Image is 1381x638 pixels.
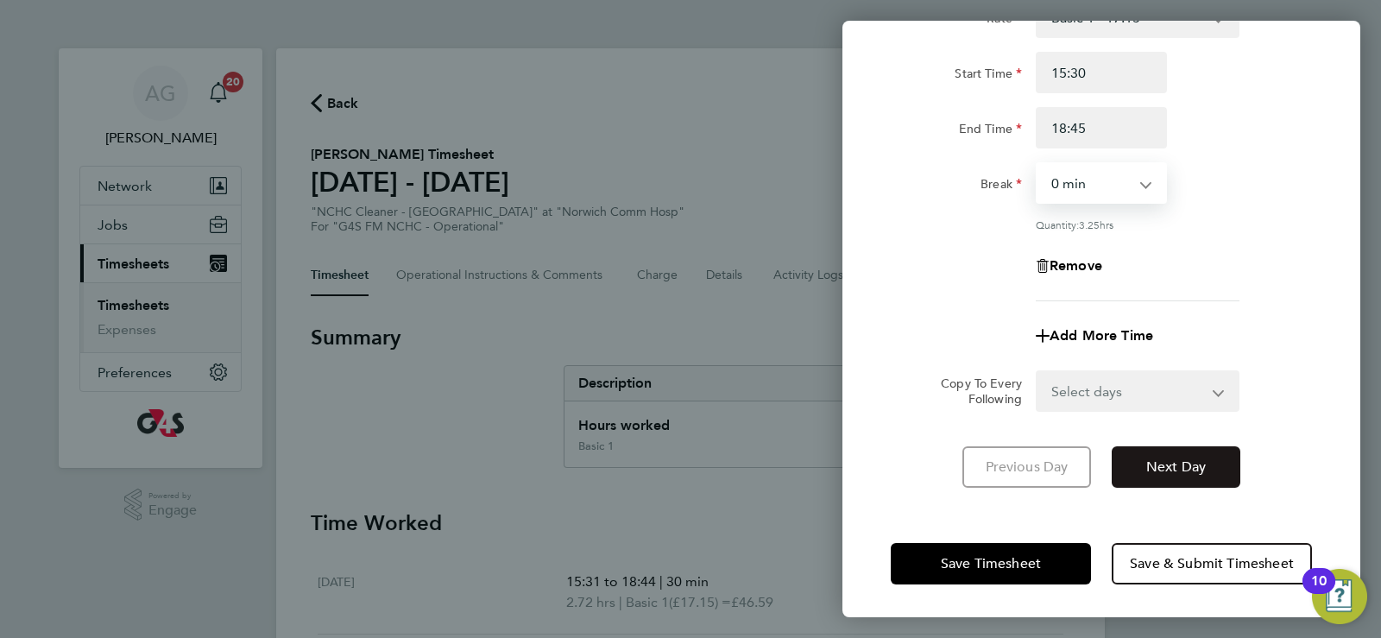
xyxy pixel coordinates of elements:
[1036,259,1102,273] button: Remove
[941,555,1041,572] span: Save Timesheet
[955,66,1022,86] label: Start Time
[1130,555,1294,572] span: Save & Submit Timesheet
[1036,329,1153,343] button: Add More Time
[1312,569,1367,624] button: Open Resource Center, 10 new notifications
[981,176,1022,197] label: Break
[891,543,1091,584] button: Save Timesheet
[1311,581,1327,603] div: 10
[1036,52,1167,93] input: E.g. 08:00
[1050,257,1102,274] span: Remove
[1036,107,1167,148] input: E.g. 18:00
[959,121,1022,142] label: End Time
[1112,543,1312,584] button: Save & Submit Timesheet
[1146,458,1206,476] span: Next Day
[927,376,1022,407] label: Copy To Every Following
[1036,218,1239,231] div: Quantity: hrs
[1079,218,1100,231] span: 3.25
[987,10,1022,31] label: Rate
[1050,327,1153,344] span: Add More Time
[1112,446,1240,488] button: Next Day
